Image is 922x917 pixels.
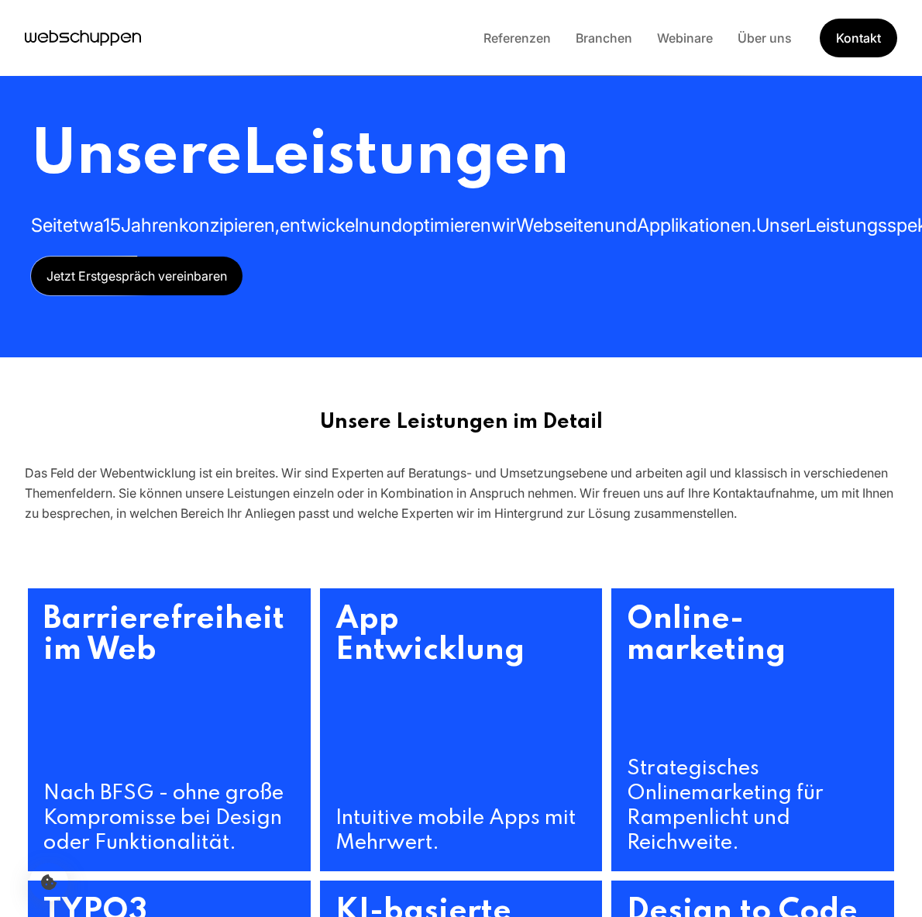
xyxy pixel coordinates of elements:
[320,806,603,871] h4: Intuitive mobile Apps mit Mehrwert.
[179,214,280,236] span: konzipieren,
[611,588,894,757] h3: Online­marketing
[471,30,563,46] a: Referenzen
[516,214,604,236] span: Webseiten
[563,30,645,46] a: Branchen
[28,588,311,781] h3: Barriere­freiheit im Web
[320,588,603,871] a: App Entwicklung Intuitive mobile Apps mit Mehrwert.
[611,757,894,871] h4: Strategisches Onlinemarketing für Rampenlicht und Reichweite.
[63,214,103,236] span: etwa
[820,19,897,57] a: Get Started
[242,125,569,188] span: Leistungen
[28,588,311,871] a: Barriere­freiheit im Web Nach BFSG - ohne große Kompromisse bei Design oder Funktionalität.
[604,214,637,236] span: und
[31,257,243,295] a: Jetzt Erstgespräch vereinbaren
[28,781,311,871] h4: Nach BFSG - ohne große Kompromisse bei Design oder Funktionalität.
[320,588,603,806] h3: App Entwicklung
[25,463,897,523] div: Das Feld der Webentwicklung ist ein breites. Wir sind Experten auf Beratungs- und Umsetzungsebene...
[645,30,725,46] a: Webinare
[370,214,402,236] span: und
[280,214,370,236] span: entwickeln
[611,588,894,871] a: Online­marketing Strategisches Onlinemarketing für Rampenlicht und Reichweite.
[637,214,756,236] span: Applikationen.
[103,214,121,236] span: 15
[25,410,897,435] h2: Unsere Leistungen im Detail
[402,214,491,236] span: optimieren
[31,125,242,188] span: Unsere
[725,30,804,46] a: Über uns
[25,26,141,50] a: Hauptseite besuchen
[491,214,516,236] span: wir
[121,214,179,236] span: Jahren
[756,214,806,236] span: Unser
[29,863,68,901] button: Cookie-Einstellungen öffnen
[31,214,63,236] span: Seit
